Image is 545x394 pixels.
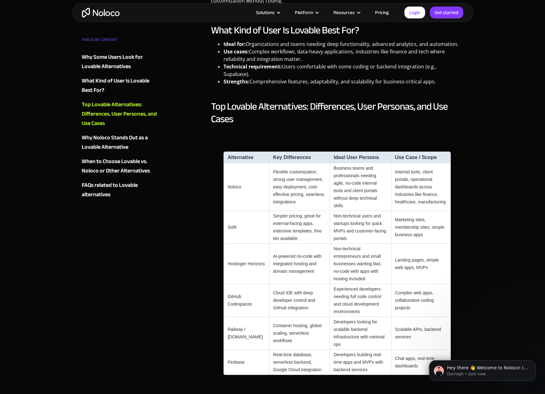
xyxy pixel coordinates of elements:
[224,284,269,317] td: GitHub Codespaces
[224,78,464,85] li: Comprehensive features, adaptability, and scalability for business-critical apps.
[269,317,330,350] td: Container hosting, global scaling, serverless workflows
[330,152,391,163] th: Ideal User Persona
[211,24,464,37] h2: What Kind of User Is Lovable Best For?
[391,350,451,375] td: Chat apps, real-time dashboards
[391,152,451,163] th: Use Case / Scope
[224,350,269,375] td: Firebase
[224,78,249,85] strong: Strengths:
[224,41,246,47] strong: Ideal for:
[256,8,275,17] div: Solutions
[224,152,269,163] th: Alternative
[82,8,120,17] a: home
[224,40,464,48] li: Organizations and teams needing deep functionality, advanced analytics, and automation.
[269,284,330,317] td: Cloud IDE with deep developer control and GitHub integration
[269,211,330,244] td: Simpler pricing, great for external-facing apps, extensive templates, free tier available
[224,48,249,55] strong: Use cases:
[82,52,157,71] a: Why Some Users Look for Lovable Alternatives
[82,100,157,128] a: Top Lovable Alternatives: Differences, User Personas, and Use Cases‍
[82,76,157,95] a: What Kind of User Is Lovable Best For?
[330,244,391,284] td: Non-technical entrepreneurs and small businesses wanting fast, no-code web apps with hosting incl...
[420,347,545,391] iframe: Intercom notifications message
[391,244,451,284] td: Landing pages, simple web apps, MVPs
[224,244,269,284] td: Hostinger Horizons
[224,63,464,78] li: Users comfortable with some coding or backend integration (e.g., Supabase).
[82,181,157,199] a: FAQs related to Lovable alternatives
[404,7,425,18] a: Login
[269,244,330,284] td: AI-powered no-code with integrated hosting and domain management
[391,163,451,211] td: Internal tools, client portals, operational dashboards across industries like finance, healthcare...
[269,152,330,163] th: Key Differences
[287,8,326,17] div: Platform
[330,163,391,211] td: Business teams and professionals needing agile, no-code internal tools and client portals without...
[333,8,355,17] div: Resources
[82,157,157,176] a: When to Choose Lovable vs. Noloco or Other Alternatives
[224,63,282,70] strong: Technical requirement:
[330,350,391,375] td: Developers building real-time apps and MVPs with backend services
[82,35,157,47] div: TABLE OF CONTENT
[224,48,464,63] li: Complex workflows, data-heavy applications, industries like finance and tech where reliability an...
[295,8,313,17] div: Platform
[430,7,463,18] a: Get started
[330,317,391,350] td: Developers looking for scalable backend infrastructure with minimal ops
[248,8,287,17] div: Solutions
[367,8,397,17] a: Pricing
[391,211,451,244] td: Marketing sites, membership sites, simple business apps
[82,133,157,152] a: Why Noloco Stands Out as a Lovable Alternative
[224,317,269,350] td: Railway / [DOMAIN_NAME]
[391,284,451,317] td: Complex web apps, collaborative coding projects
[391,317,451,350] td: Scalable APIs, backend services
[224,163,269,211] td: Noloco
[330,211,391,244] td: Non-technical users and startups looking for quick MVPs and customer-facing portals
[326,8,367,17] div: Resources
[269,350,330,375] td: Real-time database, serverless backend, Google Cloud integration
[269,163,330,211] td: Flexible customization, strong user management, easy deployment, cost-effective pricing, seamless...
[330,284,391,317] td: Experienced developers needing full code control and cloud development environments
[224,211,269,244] td: Softr
[211,100,464,138] h2: Top Lovable Alternatives: Differences, User Personas, and Use Cases ‍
